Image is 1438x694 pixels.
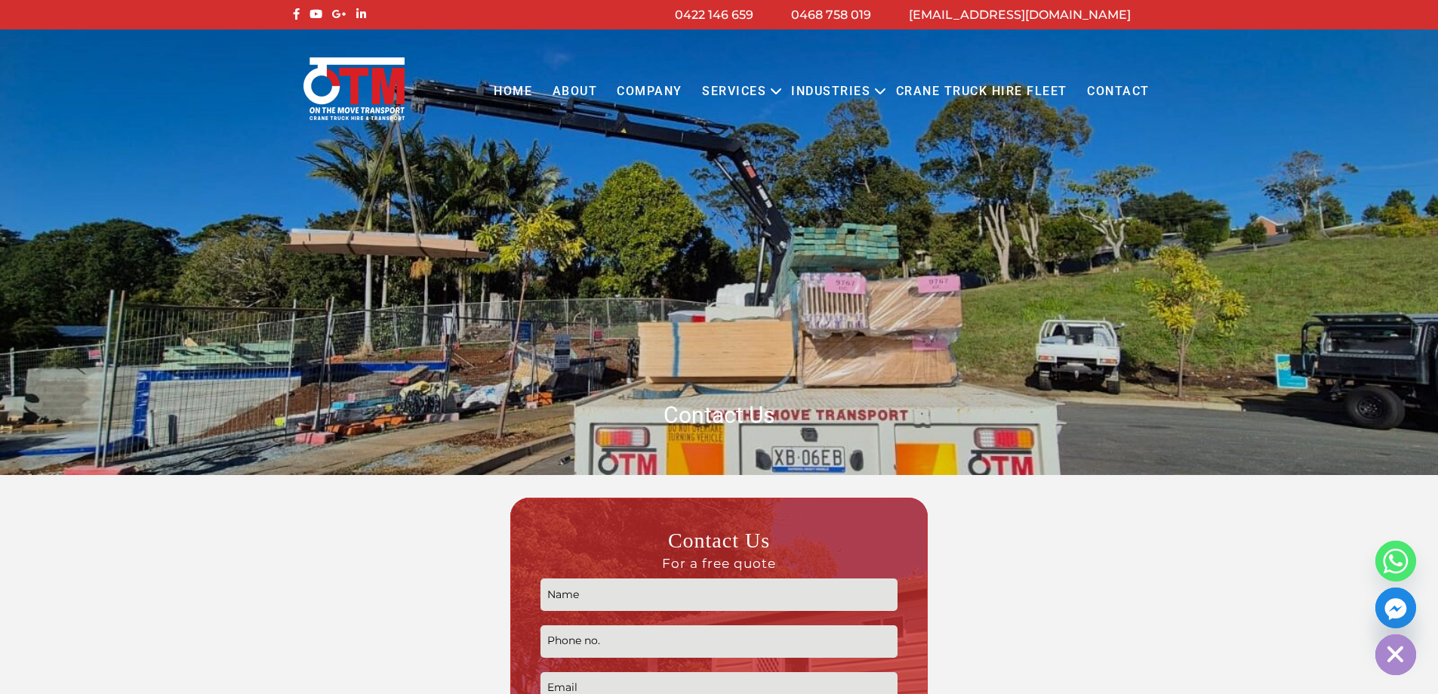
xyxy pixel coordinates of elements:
[692,71,776,113] a: Services
[885,71,1076,113] a: Crane Truck Hire Fleet
[791,8,871,22] a: 0468 758 019
[300,56,408,122] img: Otmtransport
[540,527,898,571] h3: Contact Us
[542,71,607,113] a: About
[289,400,1150,430] h1: Contact Us
[1375,541,1416,581] a: Whatsapp
[540,555,898,572] span: For a free quote
[909,8,1131,22] a: [EMAIL_ADDRESS][DOMAIN_NAME]
[540,578,898,611] input: Name
[1375,588,1416,628] a: Facebook_Messenger
[607,71,692,113] a: COMPANY
[1077,71,1159,113] a: Contact
[781,71,880,113] a: Industries
[484,71,542,113] a: Home
[675,8,753,22] a: 0422 146 659
[540,625,898,658] input: Phone no.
